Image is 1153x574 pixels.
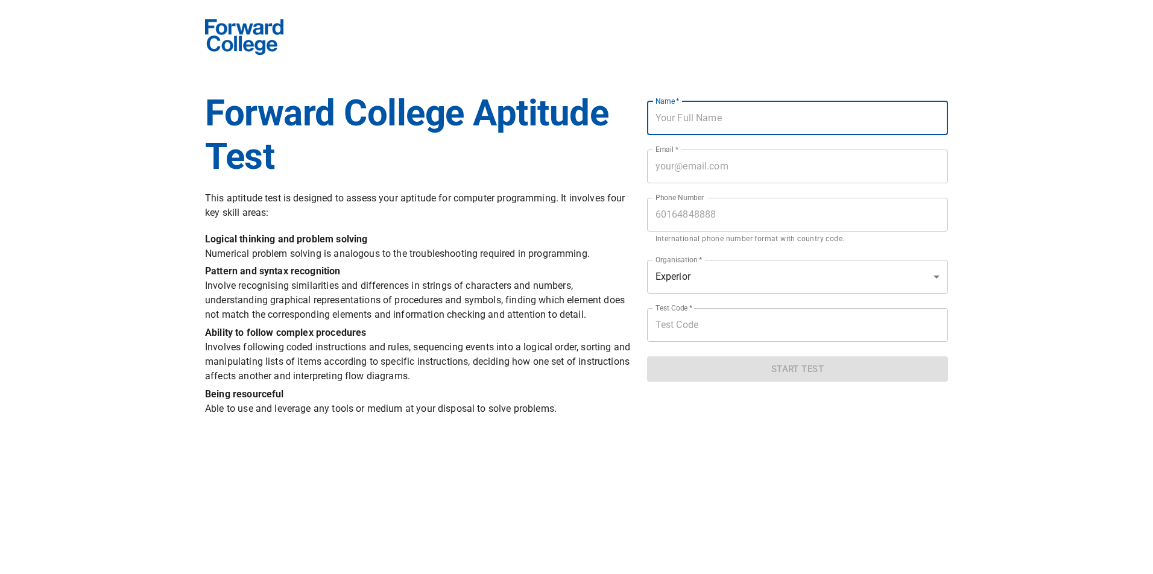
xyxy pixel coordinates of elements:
[205,264,633,322] p: Involve recognising similarities and differences in strings of characters and numbers, understand...
[205,327,366,338] b: Ability to follow complex procedures
[205,387,633,416] p: Able to use and leverage any tools or medium at your disposal to solve problems.
[647,260,948,294] div: Experior
[647,150,948,183] input: your@email.com
[655,233,940,245] p: International phone number format with country code.
[647,198,948,232] input: 60164848888
[205,19,283,55] img: Forward School
[205,326,633,383] p: Involves following coded instructions and rules, sequencing events into a logical order, sorting ...
[647,308,948,342] input: Test Code
[205,232,633,261] p: Numerical problem solving is analogous to the troubleshooting required in programming.
[647,101,948,135] input: Your Full Name
[205,265,341,277] b: Pattern and syntax recognition
[205,388,284,400] b: Being resourceful
[205,191,633,220] p: This aptitude test is designed to assess your aptitude for computer programming. It involves four...
[205,233,367,245] b: Logical thinking and problem solving
[205,92,633,178] h1: Forward College Aptitude Test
